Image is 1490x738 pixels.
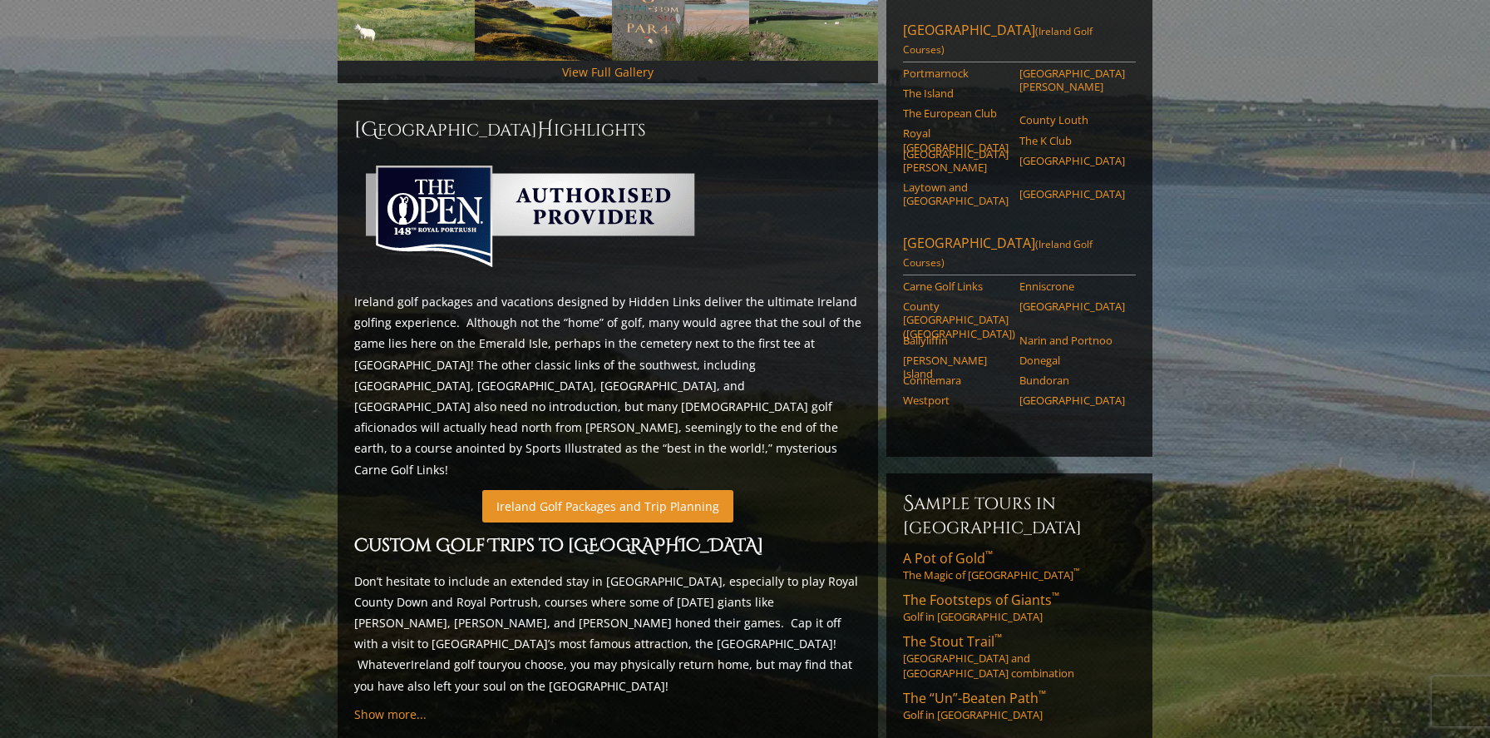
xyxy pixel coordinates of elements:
[903,67,1009,80] a: Portmarnock
[1019,134,1125,147] a: The K Club
[1052,589,1059,603] sup: ™
[903,280,1009,293] a: Carne Golf Links
[903,24,1093,57] span: (Ireland Golf Courses)
[1019,394,1125,407] a: [GEOGRAPHIC_DATA]
[994,631,1002,645] sup: ™
[903,549,993,567] span: A Pot of Gold
[903,591,1136,624] a: The Footsteps of Giants™Golf in [GEOGRAPHIC_DATA]
[903,106,1009,120] a: The European Club
[354,706,427,722] a: Show more...
[537,116,554,143] span: H
[903,689,1136,722] a: The “Un”-Beaten Path™Golf in [GEOGRAPHIC_DATA]
[354,532,861,561] h2: Custom Golf Trips to [GEOGRAPHIC_DATA]
[903,87,1009,100] a: The Island
[903,237,1093,270] span: (Ireland Golf Courses)
[903,126,1009,154] a: Royal [GEOGRAPHIC_DATA]
[1019,334,1125,347] a: Narin and Portnoo
[1019,300,1125,313] a: [GEOGRAPHIC_DATA]
[354,571,861,696] p: Don’t hesitate to include an extended stay in [GEOGRAPHIC_DATA], especially to play Royal County ...
[1019,187,1125,201] a: [GEOGRAPHIC_DATA]
[903,394,1009,407] a: Westport
[903,632,1002,651] span: The Stout Trail
[903,21,1136,62] a: [GEOGRAPHIC_DATA](Ireland Golf Courses)
[903,354,1009,381] a: [PERSON_NAME] Island
[411,656,501,672] a: Ireland golf tour
[562,64,654,80] a: View Full Gallery
[1019,67,1125,94] a: [GEOGRAPHIC_DATA][PERSON_NAME]
[903,490,1136,539] h6: Sample Tours in [GEOGRAPHIC_DATA]
[1019,113,1125,126] a: County Louth
[903,334,1009,347] a: Ballyliffin
[1019,154,1125,167] a: [GEOGRAPHIC_DATA]
[1019,280,1125,293] a: Enniscrone
[354,116,861,143] h2: [GEOGRAPHIC_DATA] ighlights
[903,591,1059,609] span: The Footsteps of Giants
[903,300,1009,340] a: County [GEOGRAPHIC_DATA] ([GEOGRAPHIC_DATA])
[903,147,1009,175] a: [GEOGRAPHIC_DATA][PERSON_NAME]
[1019,374,1125,387] a: Bundoran
[354,291,861,480] p: Ireland golf packages and vacations designed by Hidden Links deliver the ultimate Ireland golfing...
[1039,687,1046,701] sup: ™
[1073,567,1079,577] sup: ™
[903,374,1009,387] a: Connemara
[903,234,1136,275] a: [GEOGRAPHIC_DATA](Ireland Golf Courses)
[903,181,1009,208] a: Laytown and [GEOGRAPHIC_DATA]
[1019,354,1125,367] a: Donegal
[903,689,1046,707] span: The “Un”-Beaten Path
[482,490,733,523] a: Ireland Golf Packages and Trip Planning
[903,632,1136,681] a: The Stout Trail™[GEOGRAPHIC_DATA] and [GEOGRAPHIC_DATA] combination
[985,547,993,562] sup: ™
[903,549,1136,582] a: A Pot of Gold™The Magic of [GEOGRAPHIC_DATA]™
